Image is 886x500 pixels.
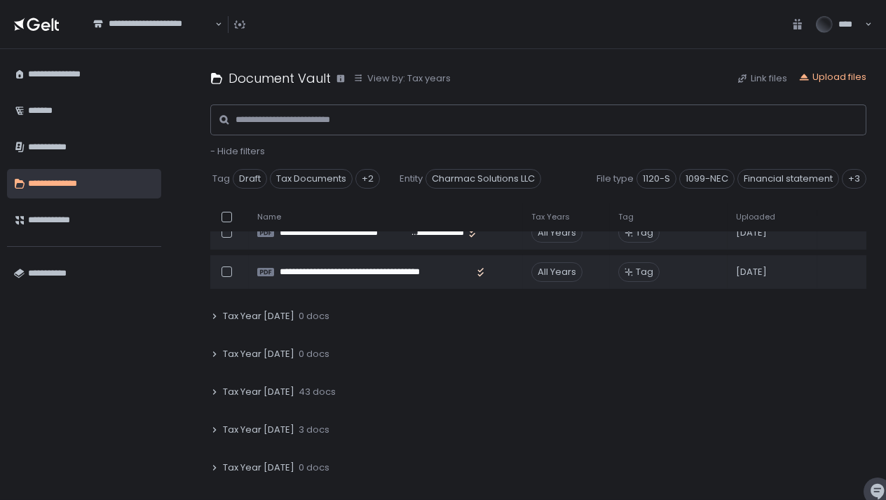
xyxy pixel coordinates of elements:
[229,69,331,88] h1: Document Vault
[737,169,839,189] span: Financial statement
[353,72,451,85] button: View by: Tax years
[737,72,787,85] button: Link files
[270,169,353,189] span: Tax Documents
[736,212,775,222] span: Uploaded
[736,227,767,239] span: [DATE]
[257,212,281,222] span: Name
[223,386,294,398] span: Tax Year [DATE]
[223,348,294,360] span: Tax Year [DATE]
[798,71,866,83] button: Upload files
[425,169,541,189] span: Charmac Solutions LLC
[531,262,582,282] div: All Years
[531,212,570,222] span: Tax Years
[299,424,329,436] span: 3 docs
[531,223,582,243] div: All Years
[636,169,676,189] span: 1120-S
[679,169,735,189] span: 1099-NEC
[210,145,265,158] button: - Hide filters
[93,30,214,44] input: Search for option
[636,266,653,278] span: Tag
[355,169,380,189] div: +2
[299,386,336,398] span: 43 docs
[223,461,294,474] span: Tax Year [DATE]
[636,227,653,239] span: Tag
[736,266,767,278] span: [DATE]
[223,310,294,323] span: Tax Year [DATE]
[299,461,329,474] span: 0 docs
[400,173,423,185] span: Entity
[223,424,294,436] span: Tax Year [DATE]
[233,169,267,189] span: Draft
[210,144,265,158] span: - Hide filters
[299,310,329,323] span: 0 docs
[597,173,634,185] span: File type
[84,10,222,39] div: Search for option
[299,348,329,360] span: 0 docs
[842,169,866,189] div: +3
[212,173,230,185] span: Tag
[618,212,634,222] span: Tag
